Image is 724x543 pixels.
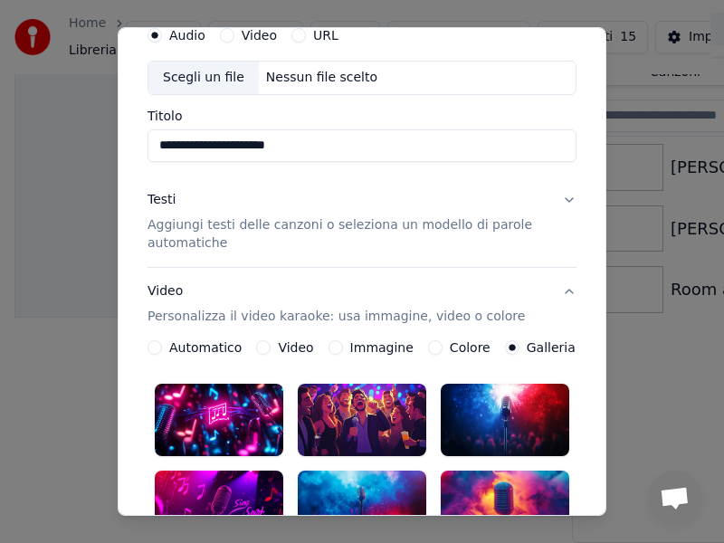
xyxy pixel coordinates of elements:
[148,216,548,252] p: Aggiungi testi delle canzoni o seleziona un modello di parole automatiche
[148,308,525,326] p: Personalizza il video karaoke: usa immagine, video o colore
[148,110,576,122] label: Titolo
[148,176,576,267] button: TestiAggiungi testi delle canzoni o seleziona un modello di parole automatiche
[450,341,491,354] label: Colore
[148,62,259,94] div: Scegli un file
[313,29,338,42] label: URL
[242,29,277,42] label: Video
[527,341,576,354] label: Galleria
[148,282,525,326] div: Video
[278,341,313,354] label: Video
[169,341,242,354] label: Automatico
[259,69,385,87] div: Nessun file scelto
[169,29,205,42] label: Audio
[148,191,176,209] div: Testi
[350,341,414,354] label: Immagine
[148,268,576,340] button: VideoPersonalizza il video karaoke: usa immagine, video o colore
